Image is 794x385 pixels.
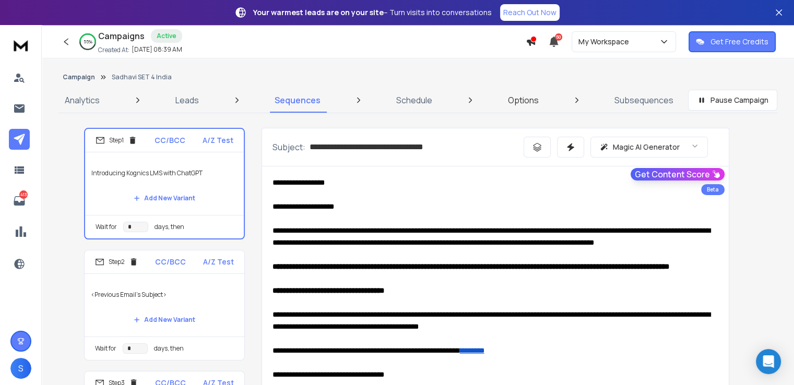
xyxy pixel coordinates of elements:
[555,33,562,41] span: 50
[500,4,560,21] a: Reach Out Now
[10,358,31,379] button: S
[253,7,384,17] strong: Your warmest leads are on your site
[689,31,776,52] button: Get Free Credits
[155,223,184,231] p: days, then
[508,94,539,106] p: Options
[608,88,680,113] a: Subsequences
[96,223,117,231] p: Wait for
[688,90,777,111] button: Pause Campaign
[96,136,137,145] div: Step 1
[91,159,238,188] p: Introducing Kognics LMS with ChatGPT
[98,30,145,42] h1: Campaigns
[613,142,680,152] p: Magic AI Generator
[203,135,233,146] p: A/Z Test
[10,35,31,55] img: logo
[151,29,182,43] div: Active
[125,188,204,209] button: Add New Variant
[125,309,204,330] button: Add New Variant
[95,344,116,353] p: Wait for
[63,73,95,81] button: Campaign
[396,94,432,106] p: Schedule
[112,73,172,81] p: Sadhavi SET 4 India
[98,46,129,54] p: Created At:
[84,250,245,360] li: Step2CC/BCCA/Z Test<Previous Email's Subject>Add New VariantWait fordays, then
[9,190,30,211] a: 413
[203,257,234,267] p: A/Z Test
[169,88,205,113] a: Leads
[390,88,439,113] a: Schedule
[268,88,327,113] a: Sequences
[631,168,725,181] button: Get Content Score
[155,257,186,267] p: CC/BCC
[58,88,106,113] a: Analytics
[175,94,199,106] p: Leads
[503,7,556,18] p: Reach Out Now
[65,94,100,106] p: Analytics
[154,344,184,353] p: days, then
[132,45,182,54] p: [DATE] 08:39 AM
[710,37,768,47] p: Get Free Credits
[756,349,781,374] div: Open Intercom Messenger
[578,37,633,47] p: My Workspace
[275,94,321,106] p: Sequences
[95,257,138,267] div: Step 2
[502,88,545,113] a: Options
[590,137,708,158] button: Magic AI Generator
[155,135,185,146] p: CC/BCC
[84,128,245,239] li: Step1CC/BCCA/Z TestIntroducing Kognics LMS with ChatGPTAdd New VariantWait fordays, then
[272,141,305,153] p: Subject:
[84,39,92,45] p: 55 %
[91,280,238,309] p: <Previous Email's Subject>
[701,184,725,195] div: Beta
[253,7,492,18] p: – Turn visits into conversations
[19,190,28,199] p: 413
[614,94,673,106] p: Subsequences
